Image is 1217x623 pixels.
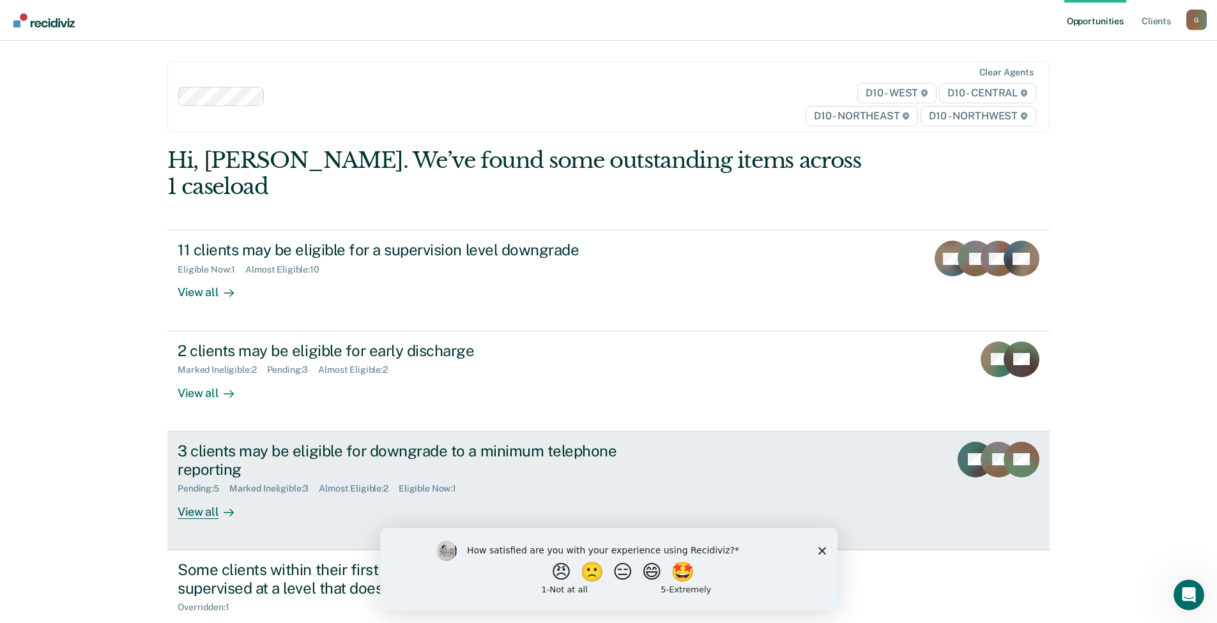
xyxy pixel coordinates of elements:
[178,560,626,597] div: Some clients within their first 6 months of supervision are being supervised at a level that does...
[178,602,239,613] div: Overridden : 1
[178,264,245,275] div: Eligible Now : 1
[167,432,1050,550] a: 3 clients may be eligible for downgrade to a minimum telephone reportingPending:5Marked Ineligibl...
[318,364,398,375] div: Almost Eligible : 2
[167,147,873,200] div: Hi, [PERSON_NAME]. We’ve found some outstanding items across 1 caseload
[178,342,626,360] div: 2 clients may be eligible for early discharge
[921,106,1036,126] span: D10 - NORTHWEST
[178,442,626,479] div: 3 clients may be eligible for downgrade to a minimum telephone reporting
[939,83,1036,103] span: D10 - CENTRAL
[319,483,399,494] div: Almost Eligible : 2
[178,483,229,494] div: Pending : 5
[178,364,266,375] div: Marked Ineligible : 2
[245,264,330,275] div: Almost Eligible : 10
[167,230,1050,331] a: 11 clients may be eligible for a supervision level downgradeEligible Now:1Almost Eligible:10View all
[979,67,1034,78] div: Clear agents
[806,106,918,126] span: D10 - NORTHEAST
[178,275,249,300] div: View all
[1186,10,1207,30] button: Profile dropdown button
[178,375,249,400] div: View all
[380,528,838,610] iframe: Survey by Kim from Recidiviz
[267,364,319,375] div: Pending : 3
[13,13,75,27] img: Recidiviz
[857,83,937,103] span: D10 - WEST
[1174,580,1204,610] iframe: Intercom live chat
[229,483,319,494] div: Marked Ineligible : 3
[1186,10,1207,30] div: G
[167,331,1050,432] a: 2 clients may be eligible for early dischargeMarked Ineligible:2Pending:3Almost Eligible:2View all
[399,483,466,494] div: Eligible Now : 1
[178,241,626,259] div: 11 clients may be eligible for a supervision level downgrade
[178,494,249,519] div: View all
